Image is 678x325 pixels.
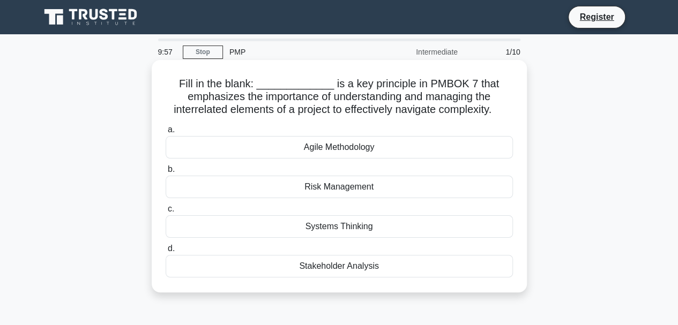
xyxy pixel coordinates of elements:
div: 1/10 [464,41,527,63]
span: a. [168,125,175,134]
h5: Fill in the blank: _____________ is a key principle in PMBOK 7 that emphasizes the importance of ... [165,77,514,117]
div: Intermediate [370,41,464,63]
div: Risk Management [166,176,513,198]
span: b. [168,164,175,173]
a: Stop [183,46,223,59]
a: Register [573,10,620,24]
div: 9:57 [152,41,183,63]
div: PMP [223,41,370,63]
span: d. [168,244,175,253]
div: Systems Thinking [166,215,513,238]
div: Agile Methodology [166,136,513,158]
span: c. [168,204,174,213]
div: Stakeholder Analysis [166,255,513,277]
